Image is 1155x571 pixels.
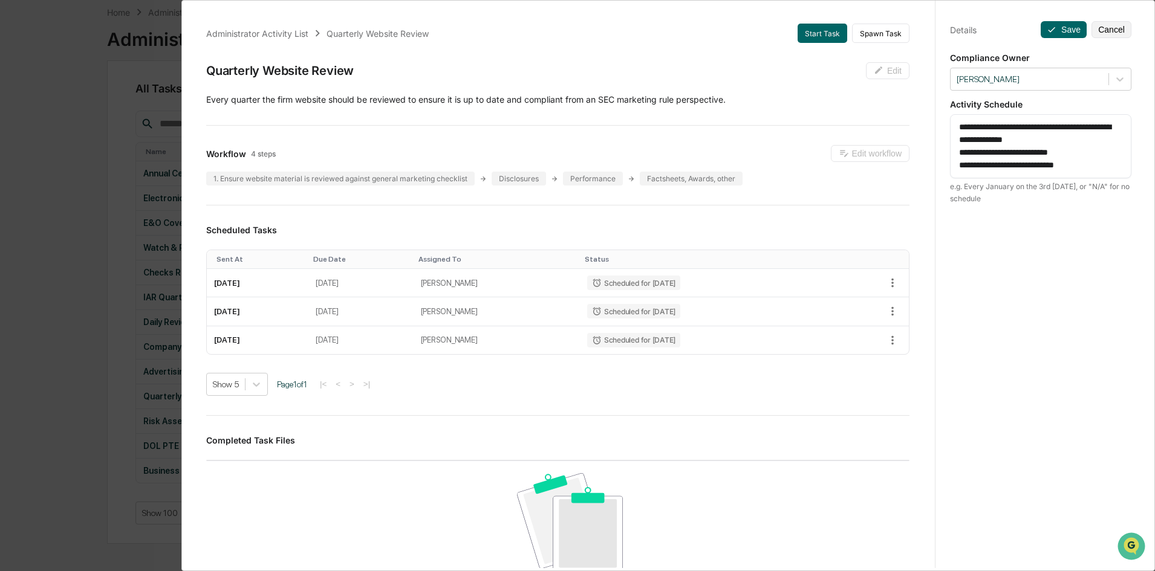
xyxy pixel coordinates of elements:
button: Spawn Task [852,24,909,43]
div: Scheduled for [DATE] [587,333,680,347]
div: 🔎 [12,176,22,186]
h3: Scheduled Tasks [206,225,909,235]
iframe: Open customer support [1116,531,1149,564]
button: >| [360,379,374,389]
button: Edit workflow [831,145,909,162]
span: Attestations [100,152,150,164]
div: Toggle SortBy [585,255,827,263]
td: [DATE] [308,326,413,354]
div: Quarterly Website Review [206,63,354,78]
td: [PERSON_NAME] [414,269,580,297]
p: Activity Schedule [950,99,1131,109]
td: [DATE] [207,326,308,354]
a: 🔎Data Lookup [7,170,81,192]
span: Pylon [120,205,146,214]
span: Preclearance [24,152,78,164]
td: [DATE] [308,269,413,297]
div: 🗄️ [88,153,97,163]
span: Workflow [206,149,246,159]
p: How can we help? [12,25,220,45]
button: > [346,379,358,389]
button: Start Task [798,24,847,43]
td: [DATE] [308,297,413,326]
a: 🗄️Attestations [83,147,155,169]
td: [PERSON_NAME] [414,297,580,326]
h3: Completed Task Files [206,435,909,445]
a: Powered byPylon [85,204,146,214]
div: Toggle SortBy [418,255,575,263]
div: Performance [563,172,623,185]
td: [DATE] [207,269,308,297]
div: We're available if you need us! [41,105,153,114]
div: 🖐️ [12,153,22,163]
span: Data Lookup [24,175,76,187]
button: |< [316,379,330,389]
button: Edit [866,62,909,79]
a: 🖐️Preclearance [7,147,83,169]
button: Start new chat [206,96,220,111]
td: [PERSON_NAME] [414,326,580,354]
button: Cancel [1092,21,1131,38]
p: Compliance Owner [950,53,1131,63]
div: Disclosures [492,172,546,185]
div: Scheduled for [DATE] [587,276,680,290]
div: Factsheets, Awards, other [640,172,743,185]
div: Details [950,25,977,35]
div: Toggle SortBy [216,255,304,263]
span: 4 steps [251,149,276,158]
button: < [332,379,344,389]
div: e.g. Every January on the 3rd [DATE], or "N/A" for no schedule [950,181,1131,205]
div: Toggle SortBy [313,255,408,263]
div: Start new chat [41,92,198,105]
span: Page 1 of 1 [277,379,307,389]
div: 1. Ensure website material is reviewed against general marketing checklist [206,172,475,185]
img: 1746055101610-c473b297-6a78-478c-a979-82029cc54cd1 [12,92,34,114]
span: Every quarter the firm website should be reviewed to ensure it is up to date and compliant from a... [206,94,726,105]
td: [DATE] [207,297,308,326]
button: Save [1041,21,1087,38]
div: Quarterly Website Review [327,28,429,39]
div: Administrator Activity List [206,28,308,39]
div: Scheduled for [DATE] [587,304,680,318]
